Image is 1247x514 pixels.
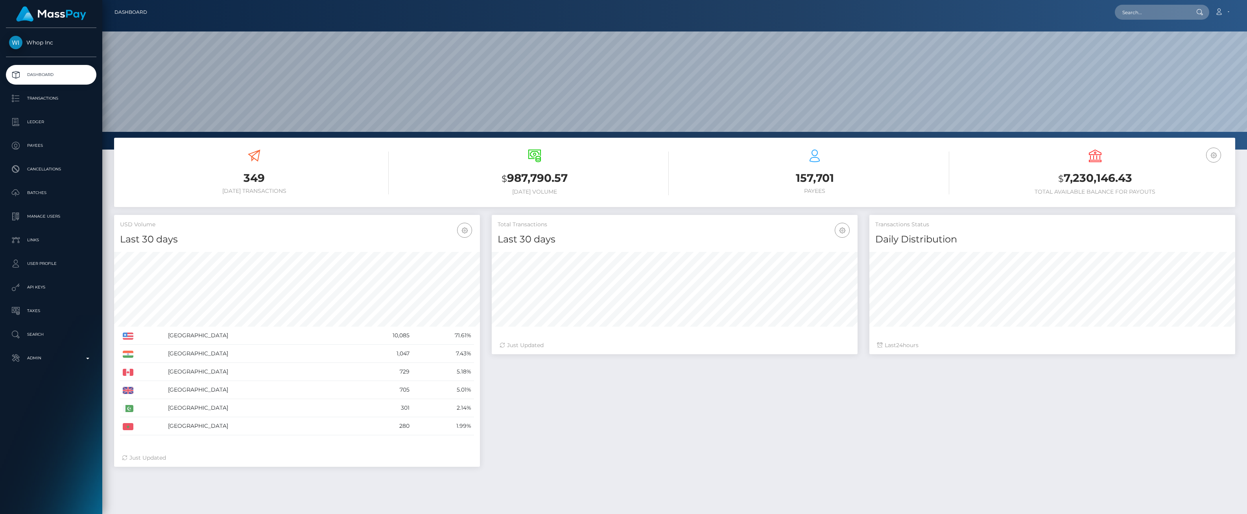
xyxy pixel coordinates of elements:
[6,159,96,179] a: Cancellations
[502,173,507,184] small: $
[9,329,93,340] p: Search
[6,65,96,85] a: Dashboard
[412,363,474,381] td: 5.18%
[6,230,96,250] a: Links
[123,423,133,430] img: MA.png
[400,170,669,187] h3: 987,790.57
[123,351,133,358] img: IN.png
[165,345,349,363] td: [GEOGRAPHIC_DATA]
[120,233,474,246] h4: Last 30 days
[120,188,389,194] h6: [DATE] Transactions
[877,341,1227,349] div: Last hours
[349,363,412,381] td: 729
[9,36,22,49] img: Whop Inc
[875,233,1229,246] h4: Daily Distribution
[6,348,96,368] a: Admin
[120,221,474,229] h5: USD Volume
[6,207,96,226] a: Manage Users
[165,327,349,345] td: [GEOGRAPHIC_DATA]
[9,163,93,175] p: Cancellations
[114,4,147,20] a: Dashboard
[349,345,412,363] td: 1,047
[6,183,96,203] a: Batches
[165,363,349,381] td: [GEOGRAPHIC_DATA]
[122,454,472,462] div: Just Updated
[123,369,133,376] img: CA.png
[123,405,133,412] img: PK.png
[6,325,96,344] a: Search
[6,89,96,108] a: Transactions
[412,417,474,435] td: 1.99%
[9,187,93,199] p: Batches
[123,387,133,394] img: GB.png
[1115,5,1189,20] input: Search...
[9,69,93,81] p: Dashboard
[349,327,412,345] td: 10,085
[1058,173,1064,184] small: $
[16,6,86,22] img: MassPay Logo
[681,188,949,194] h6: Payees
[961,170,1230,187] h3: 7,230,146.43
[412,345,474,363] td: 7.43%
[349,399,412,417] td: 301
[875,221,1229,229] h5: Transactions Status
[9,352,93,364] p: Admin
[6,136,96,155] a: Payees
[896,342,903,349] span: 24
[9,281,93,293] p: API Keys
[6,301,96,321] a: Taxes
[6,112,96,132] a: Ledger
[498,233,852,246] h4: Last 30 days
[349,381,412,399] td: 705
[412,327,474,345] td: 71.61%
[400,189,669,195] h6: [DATE] Volume
[6,39,96,46] span: Whop Inc
[9,211,93,222] p: Manage Users
[9,234,93,246] p: Links
[165,417,349,435] td: [GEOGRAPHIC_DATA]
[6,254,96,274] a: User Profile
[165,399,349,417] td: [GEOGRAPHIC_DATA]
[9,92,93,104] p: Transactions
[349,417,412,435] td: 280
[9,305,93,317] p: Taxes
[6,277,96,297] a: API Keys
[500,341,850,349] div: Just Updated
[498,221,852,229] h5: Total Transactions
[412,399,474,417] td: 2.14%
[681,170,949,186] h3: 157,701
[9,140,93,152] p: Payees
[412,381,474,399] td: 5.01%
[9,116,93,128] p: Ledger
[123,333,133,340] img: US.png
[961,189,1230,195] h6: Total Available Balance for Payouts
[9,258,93,270] p: User Profile
[165,381,349,399] td: [GEOGRAPHIC_DATA]
[120,170,389,186] h3: 349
